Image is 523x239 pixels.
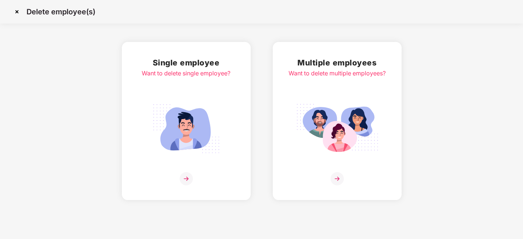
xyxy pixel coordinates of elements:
img: svg+xml;base64,PHN2ZyB4bWxucz0iaHR0cDovL3d3dy53My5vcmcvMjAwMC9zdmciIGlkPSJTaW5nbGVfZW1wbG95ZWUiIH... [145,100,227,157]
img: svg+xml;base64,PHN2ZyB4bWxucz0iaHR0cDovL3d3dy53My5vcmcvMjAwMC9zdmciIHdpZHRoPSIzNiIgaGVpZ2h0PSIzNi... [180,172,193,185]
img: svg+xml;base64,PHN2ZyBpZD0iQ3Jvc3MtMzJ4MzIiIHhtbG5zPSJodHRwOi8vd3d3LnczLm9yZy8yMDAwL3N2ZyIgd2lkdG... [11,6,23,18]
p: Delete employee(s) [26,7,95,16]
div: Want to delete multiple employees? [289,69,386,78]
img: svg+xml;base64,PHN2ZyB4bWxucz0iaHR0cDovL3d3dy53My5vcmcvMjAwMC9zdmciIHdpZHRoPSIzNiIgaGVpZ2h0PSIzNi... [331,172,344,185]
h2: Multiple employees [289,57,386,69]
div: Want to delete single employee? [142,69,230,78]
h2: Single employee [142,57,230,69]
img: svg+xml;base64,PHN2ZyB4bWxucz0iaHR0cDovL3d3dy53My5vcmcvMjAwMC9zdmciIGlkPSJNdWx0aXBsZV9lbXBsb3llZS... [296,100,378,157]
